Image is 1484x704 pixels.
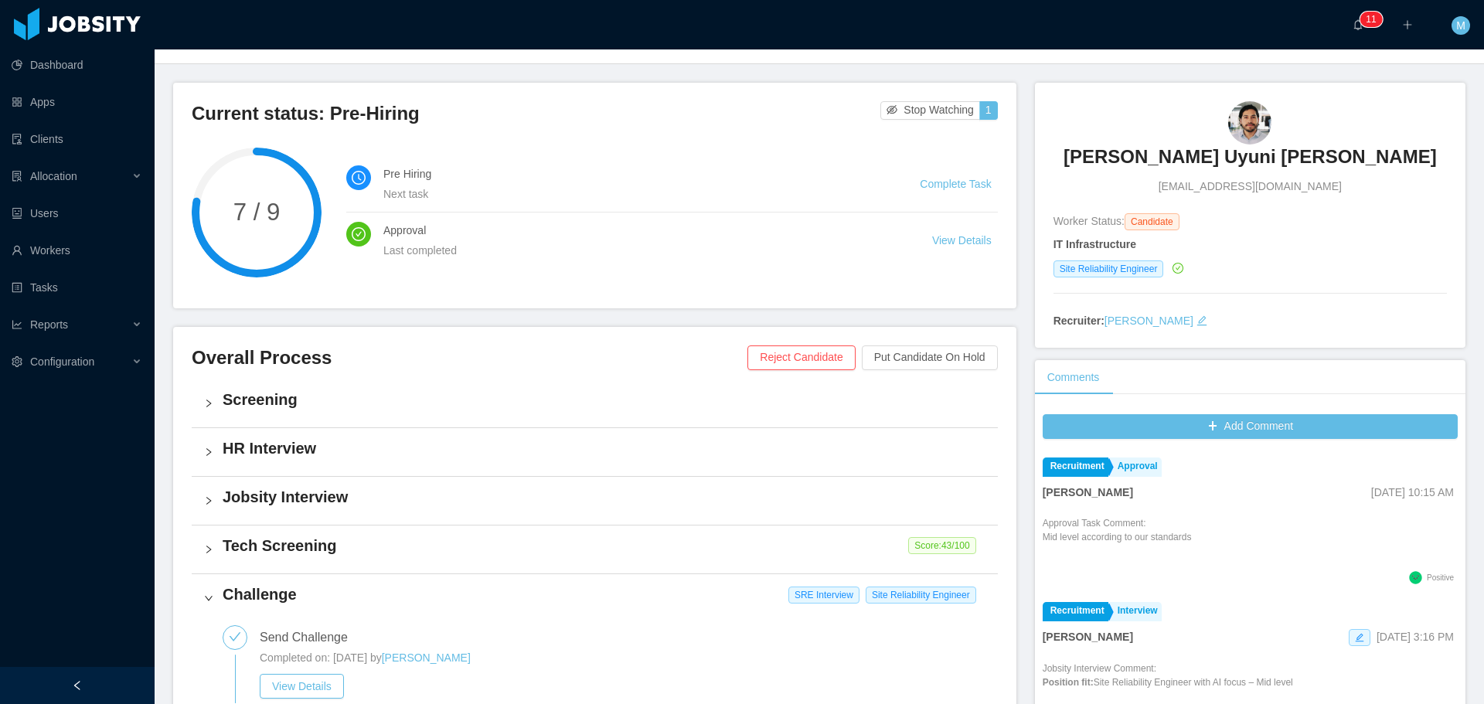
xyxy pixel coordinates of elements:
[1043,516,1192,567] div: Approval Task Comment:
[1053,238,1136,250] strong: IT Infrastructure
[223,389,985,410] h4: Screening
[383,242,895,259] div: Last completed
[1053,315,1104,327] strong: Recruiter:
[260,625,360,650] div: Send Challenge
[223,583,985,605] h4: Challenge
[223,535,985,556] h4: Tech Screening
[1456,16,1465,35] span: M
[1169,262,1183,274] a: icon: check-circle
[352,227,366,241] i: icon: check-circle
[383,165,883,182] h4: Pre Hiring
[1043,457,1108,477] a: Recruitment
[908,537,975,554] span: Score: 43 /100
[192,574,998,622] div: icon: rightChallenge
[1110,602,1162,621] a: Interview
[229,631,241,643] i: icon: check
[192,101,880,126] h3: Current status: Pre-Hiring
[1043,631,1133,643] strong: [PERSON_NAME]
[223,437,985,459] h4: HR Interview
[1043,602,1108,621] a: Recruitment
[1173,263,1183,274] i: icon: check-circle
[192,200,322,224] span: 7 / 9
[1366,12,1371,27] p: 1
[204,399,213,408] i: icon: right
[12,198,142,229] a: icon: robotUsers
[1064,145,1437,169] h3: [PERSON_NAME] Uyuni [PERSON_NAME]
[1355,633,1364,642] i: icon: edit
[1125,213,1179,230] span: Candidate
[747,345,855,370] button: Reject Candidate
[204,545,213,554] i: icon: right
[30,318,68,331] span: Reports
[260,651,382,664] span: Completed on: [DATE] by
[12,356,22,367] i: icon: setting
[1427,573,1454,582] span: Positive
[192,525,998,573] div: icon: rightTech Screening
[260,674,344,699] button: View Details
[1064,145,1437,179] a: [PERSON_NAME] Uyuni [PERSON_NAME]
[1371,12,1377,27] p: 1
[1053,260,1164,277] span: Site Reliability Engineer
[12,319,22,330] i: icon: line-chart
[1228,101,1271,145] img: d762c864-b0ed-406d-9984-7d5fb302340e_68acc87f012d6-90w.png
[1043,677,1094,688] strong: Position fit:
[1159,179,1342,195] span: [EMAIL_ADDRESS][DOMAIN_NAME]
[382,651,471,664] a: [PERSON_NAME]
[12,87,142,117] a: icon: appstoreApps
[192,379,998,427] div: icon: rightScreening
[192,345,747,370] h3: Overall Process
[1043,414,1458,439] button: icon: plusAdd Comment
[1043,675,1458,689] p: Site Reliability Engineer with AI focus – Mid level
[204,447,213,457] i: icon: right
[12,235,142,266] a: icon: userWorkers
[788,587,859,604] span: SRE Interview
[1043,486,1133,498] strong: [PERSON_NAME]
[1360,12,1382,27] sup: 11
[1196,315,1207,326] i: icon: edit
[12,124,142,155] a: icon: auditClients
[12,171,22,182] i: icon: solution
[932,234,992,247] a: View Details
[204,496,213,505] i: icon: right
[880,101,980,120] button: icon: eye-invisibleStop Watching
[1053,215,1125,227] span: Worker Status:
[979,101,998,120] button: 1
[1353,19,1363,30] i: icon: bell
[1043,530,1192,544] p: Mid level according to our standards
[223,486,985,508] h4: Jobsity Interview
[30,355,94,368] span: Configuration
[352,171,366,185] i: icon: clock-circle
[866,587,976,604] span: Site Reliability Engineer
[862,345,998,370] button: Put Candidate On Hold
[12,272,142,303] a: icon: profileTasks
[383,222,895,239] h4: Approval
[1402,19,1413,30] i: icon: plus
[1035,360,1112,395] div: Comments
[383,185,883,202] div: Next task
[192,477,998,525] div: icon: rightJobsity Interview
[192,428,998,476] div: icon: rightHR Interview
[1104,315,1193,327] a: [PERSON_NAME]
[204,593,213,603] i: icon: right
[1377,631,1454,643] span: [DATE] 3:16 PM
[1371,486,1454,498] span: [DATE] 10:15 AM
[30,170,77,182] span: Allocation
[920,178,991,190] a: Complete Task
[260,680,344,692] a: View Details
[12,49,142,80] a: icon: pie-chartDashboard
[1110,457,1162,477] a: Approval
